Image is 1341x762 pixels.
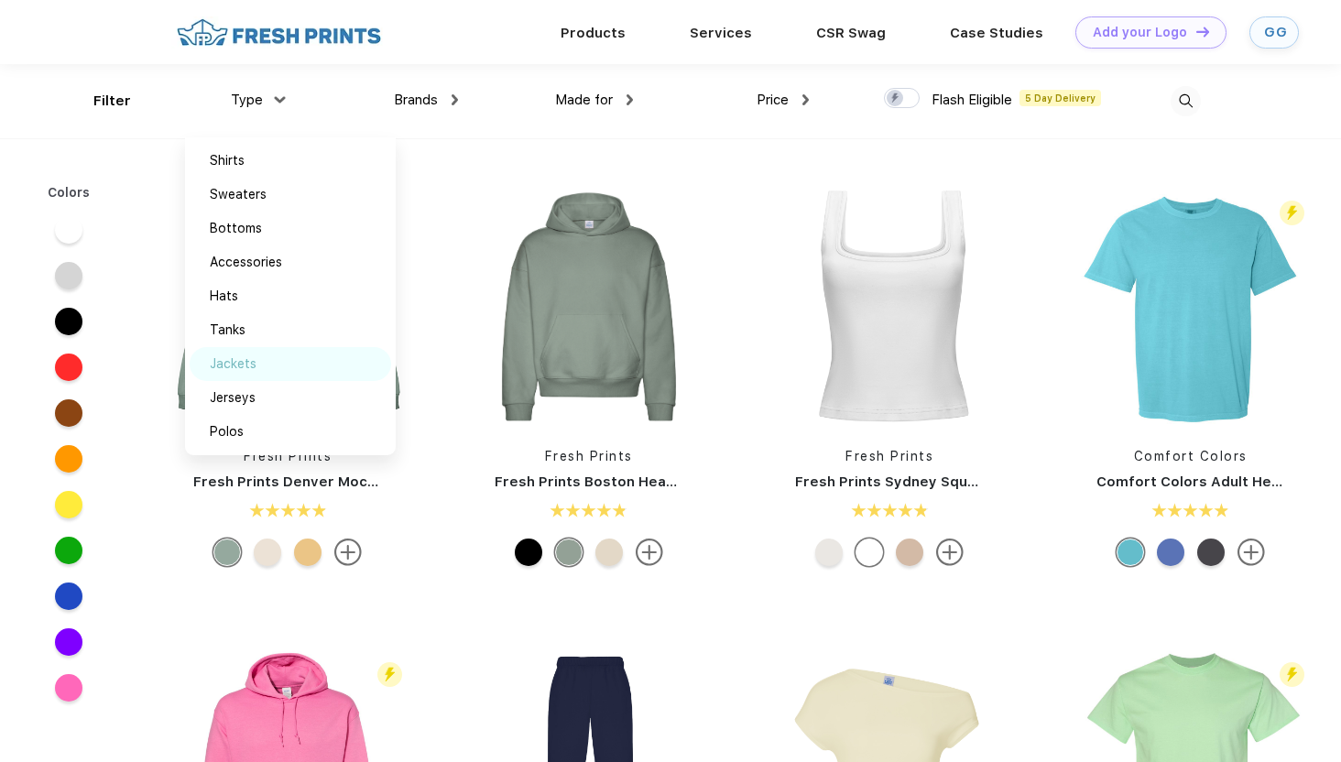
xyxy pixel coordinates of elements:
div: Lagoon [1117,539,1144,566]
img: dropdown.png [452,94,458,105]
a: Fresh Prints Sydney Square Neck Tank Top [795,474,1097,490]
div: Accessories [210,253,282,272]
a: CSR Swag [816,25,886,41]
div: Sage Green mto [555,539,583,566]
div: Sand [595,539,623,566]
img: func=resize&h=266 [166,185,409,429]
div: GG [1264,25,1284,40]
a: Products [561,25,626,41]
span: Type [231,92,263,108]
img: DT [1196,27,1209,37]
span: Flash Eligible [932,92,1012,108]
div: Bahama Yellow mto [294,539,322,566]
div: Oat White mto [896,539,923,566]
img: more.svg [1237,539,1265,566]
div: White [856,539,883,566]
img: func=resize&h=266 [768,185,1011,429]
span: Price [757,92,789,108]
a: Comfort Colors [1134,449,1248,463]
img: dropdown.png [274,96,285,103]
div: Tanks [210,321,245,340]
img: func=resize&h=266 [1069,185,1313,429]
div: Jerseys [210,388,256,408]
a: Fresh Prints [244,449,332,463]
div: Buttermilk mto [254,539,281,566]
a: Fresh Prints Boston Heavyweight Hoodie [495,474,784,490]
div: Hats [210,287,238,306]
img: flash_active_toggle.svg [377,662,402,687]
a: Services [690,25,752,41]
div: Graphite [1197,539,1225,566]
div: Off White mto [815,539,843,566]
div: Filter [93,91,131,112]
img: func=resize&h=266 [467,185,711,429]
div: Shirts [210,151,245,170]
span: 5 Day Delivery [1019,90,1101,106]
div: Add your Logo [1093,25,1187,40]
a: GG [1249,16,1299,49]
a: Fresh Prints [845,449,933,463]
div: Flo Blue [1157,539,1184,566]
span: Brands [394,92,438,108]
a: Fresh Prints Denver Mock Neck Heavyweight Sweatshirt [193,474,591,490]
div: Jackets [210,354,256,374]
img: flash_active_toggle.svg [1280,662,1304,687]
div: Bottoms [210,219,262,238]
img: more.svg [636,539,663,566]
img: more.svg [936,539,964,566]
div: Black [515,539,542,566]
img: fo%20logo%202.webp [171,16,387,49]
img: flash_active_toggle.svg [1280,201,1304,225]
div: Polos [210,422,244,441]
img: more.svg [334,539,362,566]
div: Colors [34,183,104,202]
a: Fresh Prints [545,449,633,463]
img: dropdown.png [802,94,809,105]
img: dropdown.png [627,94,633,105]
div: Sage Green mto [213,539,241,566]
div: Sweaters [210,185,267,204]
span: Made for [555,92,613,108]
img: desktop_search.svg [1171,86,1201,116]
